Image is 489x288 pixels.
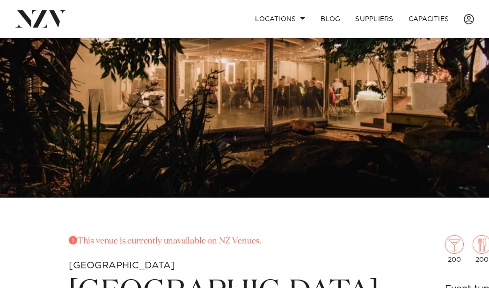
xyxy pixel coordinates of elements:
[248,9,313,29] a: Locations
[69,235,379,248] p: This venue is currently unavailable on NZ Venues.
[401,9,457,29] a: Capacities
[445,235,464,263] div: 200
[313,9,348,29] a: BLOG
[445,235,464,254] img: cocktail.png
[348,9,401,29] a: SUPPLIERS
[69,261,175,270] small: [GEOGRAPHIC_DATA]
[15,10,66,27] img: nzv-logo.png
